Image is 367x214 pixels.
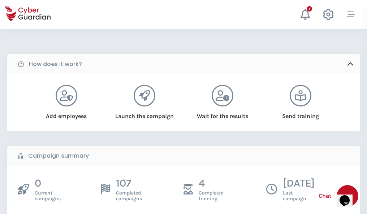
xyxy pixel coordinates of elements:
[116,176,142,190] p: 107
[35,190,61,202] span: Current campaigns
[271,106,331,121] div: Send training
[283,176,315,190] p: [DATE]
[36,106,96,121] div: Add employees
[116,190,142,202] span: Completed campaigns
[307,6,312,12] div: +
[28,152,89,160] b: Campaign summary
[199,176,224,190] p: 4
[319,192,331,200] span: Chat
[115,106,174,121] div: Launch the campaign
[193,106,252,121] div: Wait for the results
[283,190,315,202] span: Last campaign
[35,176,61,190] p: 0
[199,190,224,202] span: Completed training
[29,60,82,69] b: How does it work?
[337,185,360,207] iframe: chat widget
